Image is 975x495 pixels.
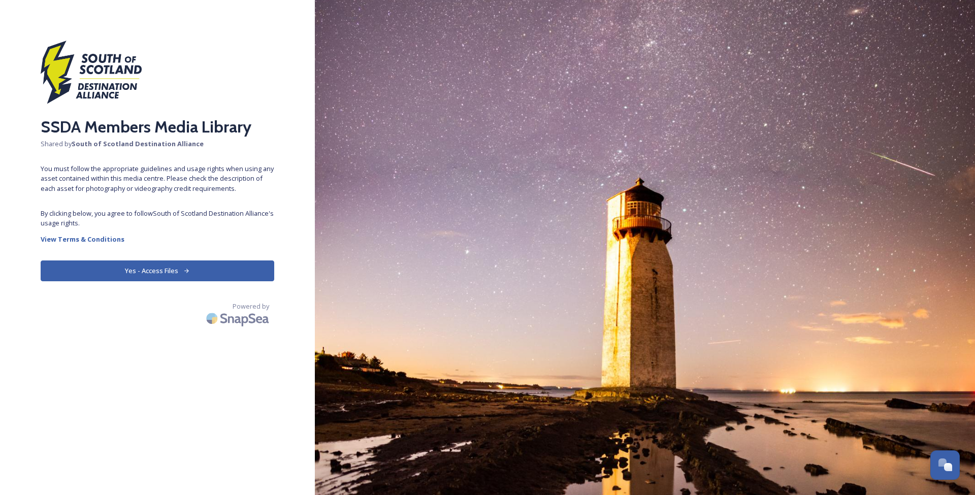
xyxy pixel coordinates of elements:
[41,41,142,110] img: 2021_SSH_Destination_colour.png
[41,260,274,281] button: Yes - Access Files
[72,139,204,148] strong: South of Scotland Destination Alliance
[930,450,960,480] button: Open Chat
[41,235,124,244] strong: View Terms & Conditions
[41,139,274,149] span: Shared by
[203,307,274,331] img: SnapSea Logo
[233,302,269,311] span: Powered by
[41,233,274,245] a: View Terms & Conditions
[41,115,274,139] h2: SSDA Members Media Library
[41,164,274,193] span: You must follow the appropriate guidelines and usage rights when using any asset contained within...
[41,209,274,228] span: By clicking below, you agree to follow South of Scotland Destination Alliance 's usage rights.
